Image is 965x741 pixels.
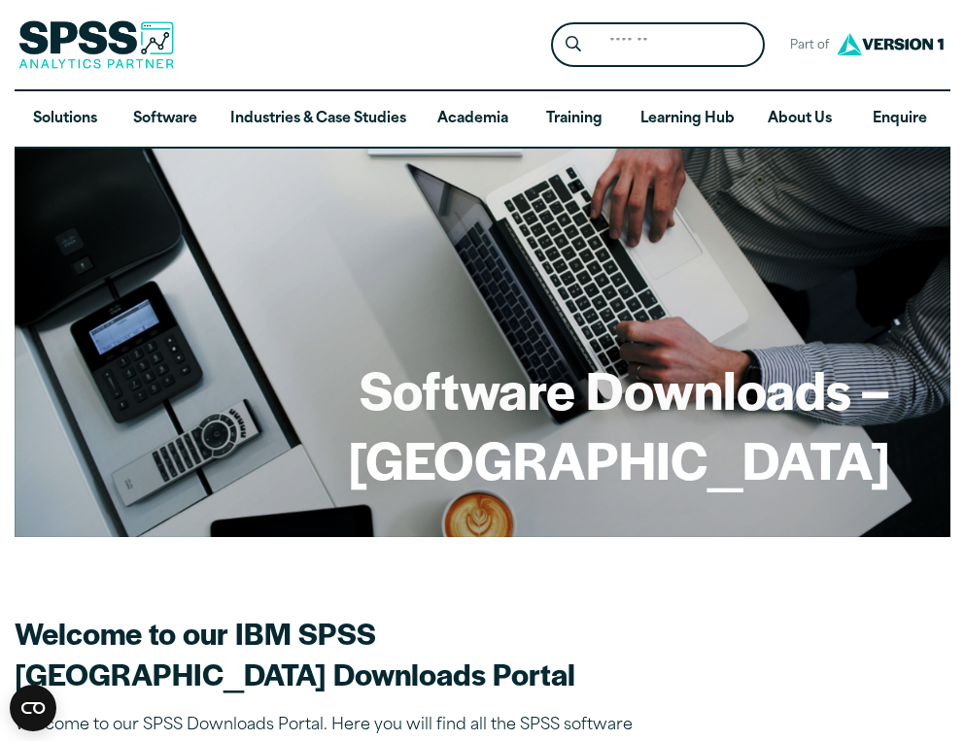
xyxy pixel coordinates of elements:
[18,20,174,69] img: SPSS Analytics Partner
[115,91,215,148] a: Software
[15,613,695,692] h2: Welcome to our IBM SPSS [GEOGRAPHIC_DATA] Downloads Portal
[422,91,524,148] a: Academia
[850,91,950,148] a: Enquire
[566,36,581,52] svg: Search magnifying glass icon
[832,26,948,62] img: Version1 Logo
[524,91,624,148] a: Training
[15,91,115,148] a: Solutions
[10,685,56,731] button: Open CMP widget
[780,32,832,60] span: Part of
[556,27,592,63] button: Search magnifying glass icon
[75,354,890,492] h1: Software Downloads – [GEOGRAPHIC_DATA]
[15,91,950,148] nav: Desktop version of site main menu
[551,22,765,68] form: Site Header Search Form
[215,91,422,148] a: Industries & Case Studies
[625,91,750,148] a: Learning Hub
[750,91,850,148] a: About Us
